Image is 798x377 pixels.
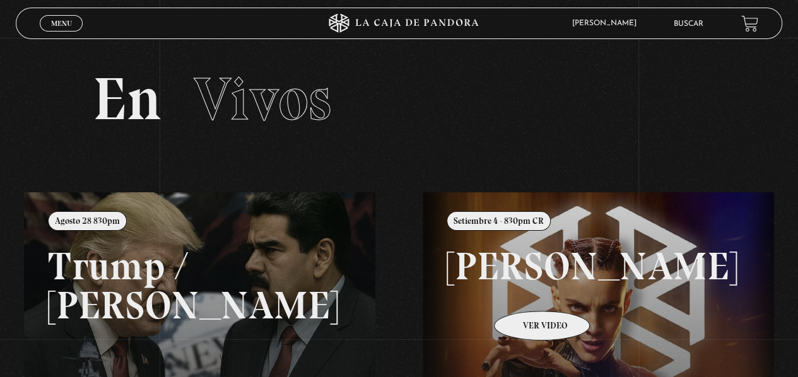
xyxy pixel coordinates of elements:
[194,63,331,135] span: Vivos
[51,20,72,27] span: Menu
[47,30,76,39] span: Cerrar
[566,20,649,27] span: [PERSON_NAME]
[93,69,706,129] h2: En
[674,20,703,28] a: Buscar
[741,14,758,32] a: View your shopping cart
